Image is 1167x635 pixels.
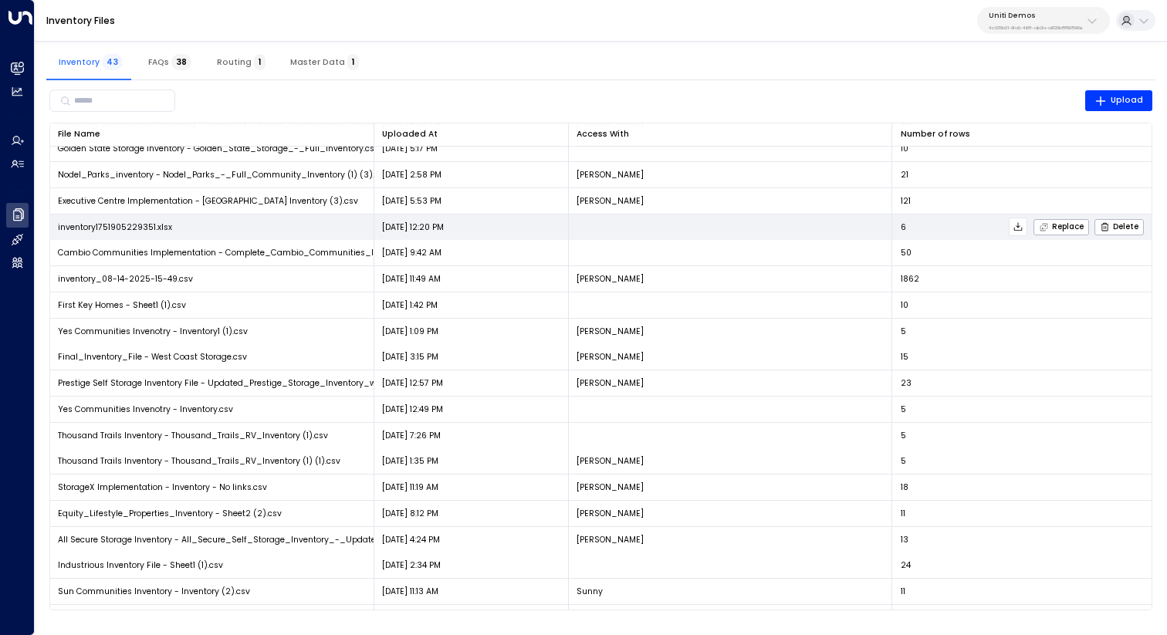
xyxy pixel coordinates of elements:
[58,534,397,545] span: All Secure Storage Inventory - All_Secure_Self_Storage_Inventory_-_Updated.csv
[901,127,1144,141] div: Number of rows
[382,247,441,258] p: [DATE] 9:42 AM
[977,7,1110,34] button: Uniti Demos4c025b01-9fa0-46ff-ab3a-a620b886896e
[901,351,908,363] span: 15
[382,559,441,571] p: [DATE] 2:34 PM
[901,273,919,285] span: 1862
[382,127,560,141] div: Uploaded At
[46,14,115,27] a: Inventory Files
[382,430,441,441] p: [DATE] 7:26 PM
[577,481,644,493] p: [PERSON_NAME]
[1033,219,1089,235] button: Replace
[901,404,906,415] span: 5
[58,351,247,363] span: Final_Inventory_File - West Coast Storage.csv
[58,273,193,285] span: inventory_08-14-2025-15-49.csv
[382,127,438,141] div: Uploaded At
[290,57,359,67] span: Master Data
[58,404,233,415] span: Yes Communities Invenotry - Inventory.csv
[901,247,912,258] span: 50
[217,57,266,67] span: Routing
[58,127,100,141] div: File Name
[382,143,438,154] p: [DATE] 5:17 PM
[577,534,644,545] p: [PERSON_NAME]
[382,534,440,545] p: [DATE] 4:24 PM
[58,377,443,389] span: Prestige Self Storage Inventory File - Updated_Prestige_Storage_Inventory_with_Location.csv
[901,195,911,207] span: 121
[577,273,644,285] p: [PERSON_NAME]
[58,143,379,154] span: Golden State Storage Inventory - Golden_State_Storage_-_Full_Inventory.csv
[58,559,223,571] span: Industrious Inventory File - Sheet1 (1).csv
[58,299,186,311] span: First Key Homes - Sheet1 (1).csv
[58,195,358,207] span: Executive Centre Implementation - [GEOGRAPHIC_DATA] Inventory (3).csv
[901,221,906,233] span: 6
[382,586,438,597] p: [DATE] 11:13 AM
[989,11,1083,20] p: Uniti Demos
[1085,90,1153,112] button: Upload
[58,127,365,141] div: File Name
[901,534,908,545] span: 13
[901,299,908,311] span: 10
[382,273,441,285] p: [DATE] 11:49 AM
[577,455,644,467] p: [PERSON_NAME]
[58,430,328,441] span: Thousand Trails Inventory - Thousand_Trails_RV_Inventory (1).csv
[577,326,644,337] p: [PERSON_NAME]
[102,54,123,70] span: 43
[58,169,388,181] span: Nodel_Parks_inventory - Nodel_Parks_-_Full_Community_Inventory (1) (3).csv
[901,127,970,141] div: Number of rows
[577,169,644,181] p: [PERSON_NAME]
[577,508,644,519] p: [PERSON_NAME]
[347,54,359,70] span: 1
[989,25,1083,31] p: 4c025b01-9fa0-46ff-ab3a-a620b886896e
[382,351,438,363] p: [DATE] 3:15 PM
[577,351,644,363] p: [PERSON_NAME]
[382,169,441,181] p: [DATE] 2:58 PM
[382,195,441,207] p: [DATE] 5:53 PM
[58,508,282,519] span: Equity_Lifestyle_Properties_Inventory - Sheet2 (2).csv
[382,221,444,233] p: [DATE] 12:20 PM
[58,221,172,233] span: inventory1751905229351.xlsx
[901,326,906,337] span: 5
[382,404,443,415] p: [DATE] 12:49 PM
[254,54,266,70] span: 1
[171,54,191,70] span: 38
[382,455,438,467] p: [DATE] 1:35 PM
[901,559,911,571] span: 24
[901,169,908,181] span: 21
[58,586,250,597] span: Sun Communities Inventory - Inventory (2).csv
[901,377,912,389] span: 23
[1039,222,1084,232] span: Replace
[58,247,437,258] span: Cambio Communities Implementation - Complete_Cambio_Communities_Inventory (1).csv
[901,143,908,154] span: 10
[382,377,443,389] p: [DATE] 12:57 PM
[901,430,906,441] span: 5
[577,127,884,141] div: Access With
[577,195,644,207] p: [PERSON_NAME]
[58,481,267,493] span: StorageX Implementation - Inventory - No links.csv
[58,326,248,337] span: Yes Communities Invenotry - Inventory1 (1).csv
[1094,93,1144,107] span: Upload
[58,455,340,467] span: Thousand Trails Inventory - Thousand_Trails_RV_Inventory (1) (1).csv
[382,326,438,337] p: [DATE] 1:09 PM
[1094,219,1144,235] button: Delete
[577,586,603,597] p: Sunny
[382,481,438,493] p: [DATE] 11:19 AM
[148,57,191,67] span: FAQs
[59,57,123,67] span: Inventory
[901,481,908,493] span: 18
[901,455,906,467] span: 5
[1100,222,1138,232] span: Delete
[382,508,438,519] p: [DATE] 8:12 PM
[577,377,644,389] p: [PERSON_NAME]
[901,508,905,519] span: 11
[382,299,438,311] p: [DATE] 1:42 PM
[901,586,905,597] span: 11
